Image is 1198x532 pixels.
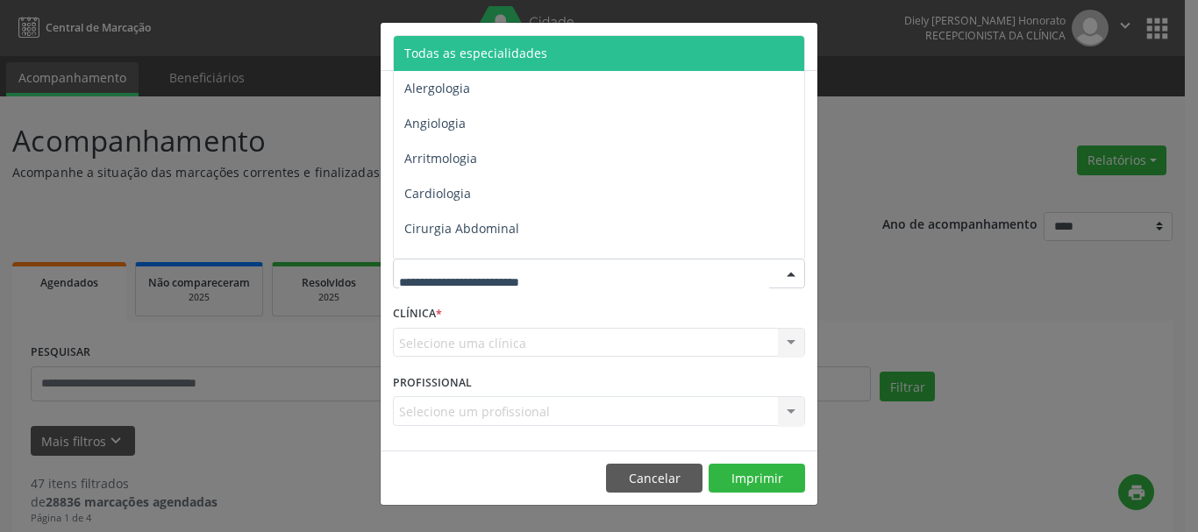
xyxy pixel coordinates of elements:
span: Cirurgia Bariatrica [404,255,512,272]
span: Todas as especialidades [404,45,547,61]
span: Alergologia [404,80,470,96]
span: Angiologia [404,115,466,131]
span: Arritmologia [404,150,477,167]
h5: Relatório de agendamentos [393,35,594,58]
label: PROFISSIONAL [393,369,472,396]
button: Close [782,23,817,66]
span: Cardiologia [404,185,471,202]
button: Cancelar [606,464,702,493]
button: Imprimir [709,464,805,493]
label: CLÍNICA [393,301,442,328]
span: Cirurgia Abdominal [404,220,519,237]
